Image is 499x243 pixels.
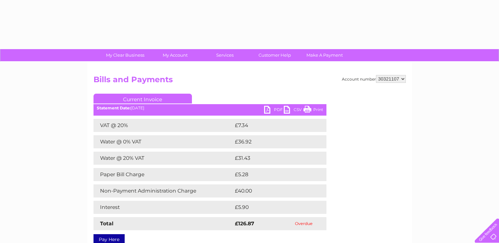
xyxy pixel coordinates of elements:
[148,49,202,61] a: My Account
[94,168,233,181] td: Paper Bill Charge
[298,49,352,61] a: Make A Payment
[100,220,114,227] strong: Total
[233,135,313,148] td: £36.92
[233,152,313,165] td: £31.43
[94,94,192,103] a: Current Invoice
[233,119,311,132] td: £7.34
[235,220,254,227] strong: £126.87
[94,119,233,132] td: VAT @ 20%
[303,106,323,115] a: Print
[233,184,314,197] td: £40.00
[264,106,284,115] a: PDF
[233,168,311,181] td: £5.28
[94,106,326,110] div: [DATE]
[98,49,152,61] a: My Clear Business
[94,184,233,197] td: Non-Payment Administration Charge
[233,201,311,214] td: £5.90
[97,105,131,110] b: Statement Date:
[248,49,302,61] a: Customer Help
[94,152,233,165] td: Water @ 20% VAT
[281,217,326,230] td: Overdue
[94,201,233,214] td: Interest
[94,135,233,148] td: Water @ 0% VAT
[342,75,406,83] div: Account number
[94,75,406,87] h2: Bills and Payments
[284,106,303,115] a: CSV
[198,49,252,61] a: Services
